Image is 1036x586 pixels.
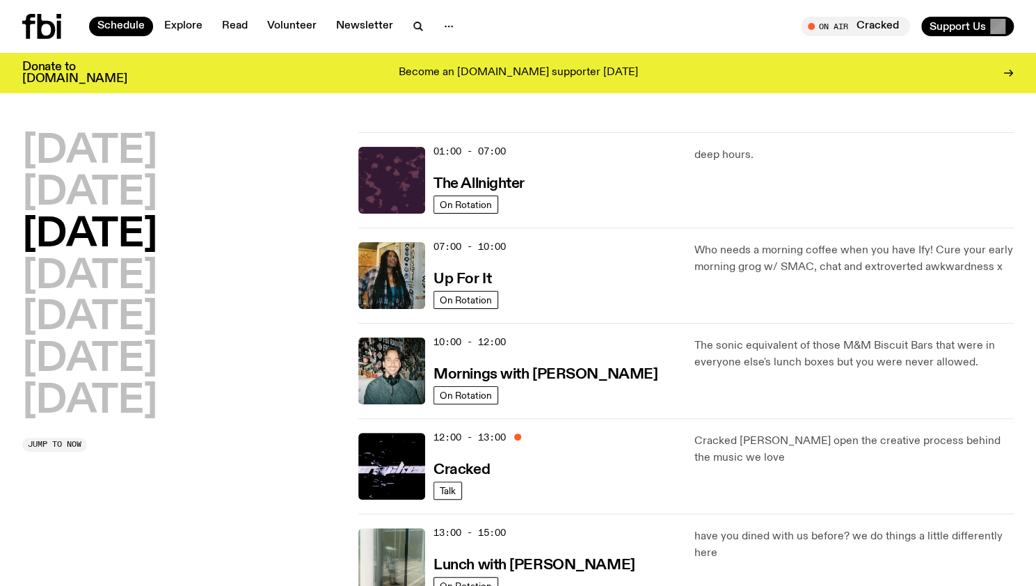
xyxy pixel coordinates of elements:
[433,386,498,404] a: On Rotation
[433,365,658,382] a: Mornings with [PERSON_NAME]
[801,17,910,36] button: On AirCracked
[433,269,491,287] a: Up For It
[694,147,1014,164] p: deep hours.
[28,441,81,448] span: Jump to now
[399,67,638,79] p: Become an [DOMAIN_NAME] supporter [DATE]
[433,177,525,191] h3: The Allnighter
[156,17,211,36] a: Explore
[358,338,425,404] img: Radio presenter Ben Hansen sits in front of a wall of photos and an fbi radio sign. Film photo. B...
[433,145,506,158] span: 01:00 - 07:00
[22,382,157,421] button: [DATE]
[433,367,658,382] h3: Mornings with [PERSON_NAME]
[22,258,157,296] button: [DATE]
[358,433,425,500] img: Logo for Podcast Cracked. Black background, with white writing, with glass smashing graphics
[259,17,325,36] a: Volunteer
[22,340,157,379] button: [DATE]
[433,482,462,500] a: Talk
[921,17,1014,36] button: Support Us
[930,20,986,33] span: Support Us
[433,431,506,444] span: 12:00 - 13:00
[440,295,492,306] span: On Rotation
[440,486,456,496] span: Talk
[433,174,525,191] a: The Allnighter
[328,17,401,36] a: Newsletter
[214,17,256,36] a: Read
[694,433,1014,466] p: Cracked [PERSON_NAME] open the creative process behind the music we love
[22,174,157,213] button: [DATE]
[89,17,153,36] a: Schedule
[22,61,127,85] h3: Donate to [DOMAIN_NAME]
[694,242,1014,276] p: Who needs a morning coffee when you have Ify! Cure your early morning grog w/ SMAC, chat and extr...
[433,196,498,214] a: On Rotation
[440,390,492,401] span: On Rotation
[22,438,87,452] button: Jump to now
[22,299,157,338] button: [DATE]
[358,242,425,309] img: Ify - a Brown Skin girl with black braided twists, looking up to the side with her tongue stickin...
[433,526,506,539] span: 13:00 - 15:00
[433,272,491,287] h3: Up For It
[22,216,157,255] button: [DATE]
[440,200,492,210] span: On Rotation
[433,335,506,349] span: 10:00 - 12:00
[433,558,635,573] h3: Lunch with [PERSON_NAME]
[694,338,1014,371] p: The sonic equivalent of those M&M Biscuit Bars that were in everyone else's lunch boxes but you w...
[433,460,490,477] a: Cracked
[433,291,498,309] a: On Rotation
[22,132,157,171] button: [DATE]
[433,240,506,253] span: 07:00 - 10:00
[694,528,1014,562] p: have you dined with us before? we do things a little differently here
[433,555,635,573] a: Lunch with [PERSON_NAME]
[433,463,490,477] h3: Cracked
